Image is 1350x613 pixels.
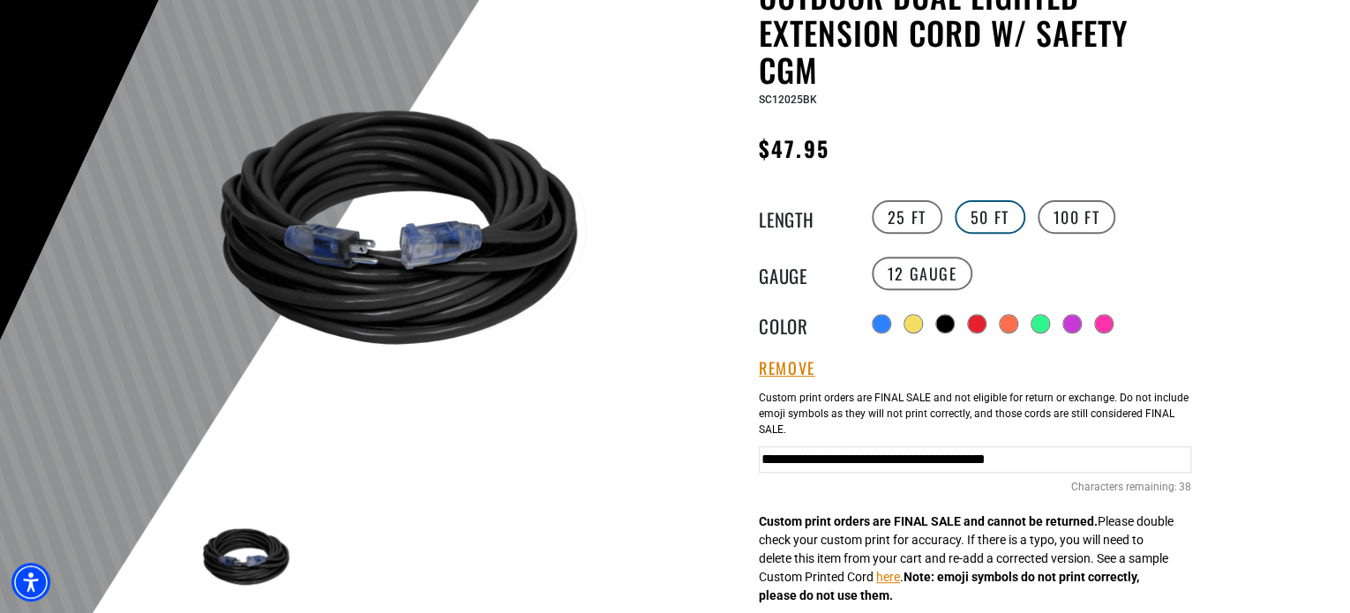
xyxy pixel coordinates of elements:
[759,132,829,164] span: $47.95
[1038,200,1116,234] label: 100 FT
[872,257,973,290] label: 12 Gauge
[759,262,847,285] legend: Gauge
[759,93,817,106] span: SC12025BK
[759,359,815,378] button: Remove
[759,570,1139,602] strong: Note: emoji symbols do not print correctly, please do not use them.
[11,563,50,602] div: Accessibility Menu
[198,507,300,609] img: Black
[759,206,847,228] legend: Length
[876,568,900,587] button: here
[198,22,623,447] img: Black
[955,200,1025,234] label: 50 FT
[1071,481,1177,493] span: Characters remaining:
[759,312,847,335] legend: Color
[1179,479,1191,495] span: 38
[872,200,942,234] label: 25 FT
